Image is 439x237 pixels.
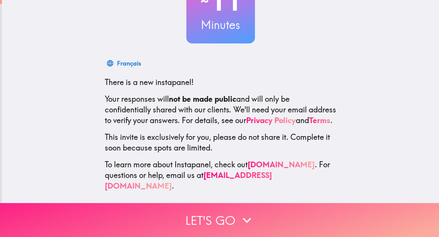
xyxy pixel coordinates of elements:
[105,56,144,71] button: Français
[105,132,336,153] p: This invite is exclusively for you, please do not share it. Complete it soon because spots are li...
[117,58,141,69] div: Français
[186,17,255,33] h3: Minutes
[105,77,194,87] span: There is a new instapanel!
[105,159,336,191] p: To learn more about Instapanel, check out . For questions or help, email us at .
[105,170,272,191] a: [EMAIL_ADDRESS][DOMAIN_NAME]
[248,160,315,169] a: [DOMAIN_NAME]
[246,115,296,125] a: Privacy Policy
[169,94,236,104] b: not be made public
[105,94,336,126] p: Your responses will and will only be confidentially shared with our clients. We'll need your emai...
[309,115,330,125] a: Terms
